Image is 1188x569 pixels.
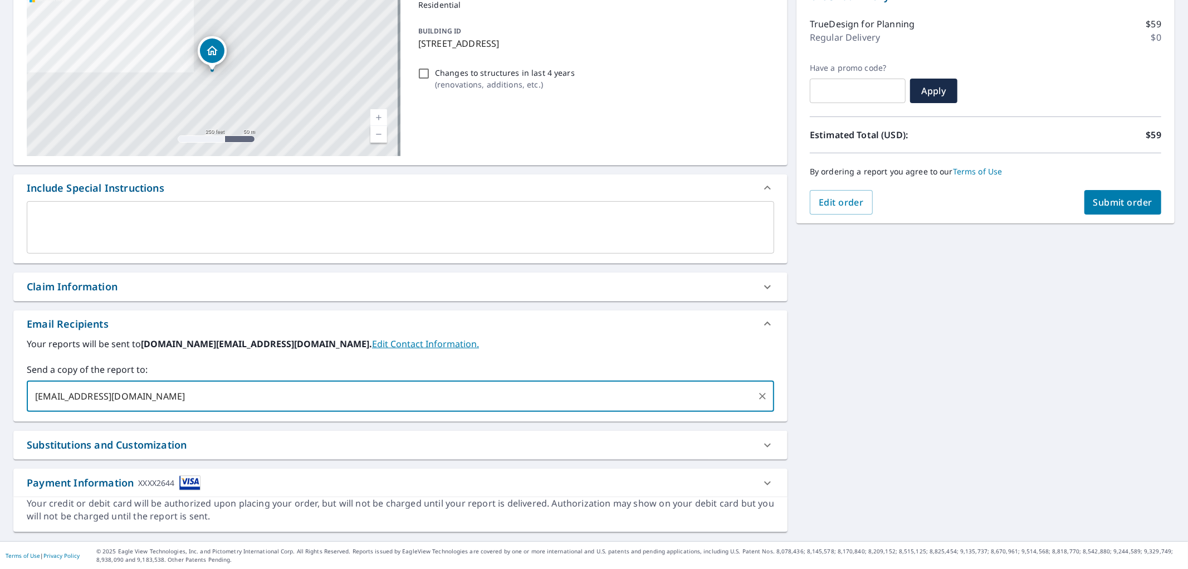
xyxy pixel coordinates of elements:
[27,181,164,196] div: Include Special Instructions
[755,388,770,404] button: Clear
[919,85,949,97] span: Apply
[6,552,80,559] p: |
[810,31,880,44] p: Regular Delivery
[418,26,461,36] p: BUILDING ID
[810,63,906,73] label: Have a promo code?
[372,338,479,350] a: EditContactInfo
[810,167,1161,177] p: By ordering a report you agree to our
[43,552,80,560] a: Privacy Policy
[810,128,986,142] p: Estimated Total (USD):
[13,469,788,497] div: Payment InformationXXXX2644cardImage
[435,79,575,90] p: ( renovations, additions, etc. )
[810,190,873,215] button: Edit order
[435,67,575,79] p: Changes to structures in last 4 years
[27,475,201,490] div: Payment Information
[6,552,40,560] a: Terms of Use
[1146,128,1161,142] p: $59
[810,17,915,31] p: TrueDesign for Planning
[953,166,1003,177] a: Terms of Use
[1151,31,1161,44] p: $0
[1093,196,1153,208] span: Submit order
[27,337,774,351] label: Your reports will be sent to
[198,36,227,71] div: Dropped pin, building 1, Residential property, 14801 Braemar Crescent Way Gaithersburg, MD 20878
[1084,190,1162,215] button: Submit order
[910,79,957,103] button: Apply
[138,475,174,490] div: XXXX2644
[96,547,1182,564] p: © 2025 Eagle View Technologies, Inc. and Pictometry International Corp. All Rights Reserved. Repo...
[27,437,187,453] div: Substitutions and Customization
[141,338,372,350] b: [DOMAIN_NAME][EMAIL_ADDRESS][DOMAIN_NAME].
[370,126,387,143] a: Current Level 17, Zoom Out
[27,279,118,294] div: Claim Information
[27,497,774,523] div: Your credit or debit card will be authorized upon placing your order, but will not be charged unt...
[13,310,788,337] div: Email Recipients
[370,109,387,126] a: Current Level 17, Zoom In
[1146,17,1161,31] p: $59
[13,273,788,301] div: Claim Information
[418,37,770,50] p: [STREET_ADDRESS]
[13,174,788,201] div: Include Special Instructions
[13,431,788,459] div: Substitutions and Customization
[27,317,109,332] div: Email Recipients
[819,196,864,208] span: Edit order
[27,363,774,376] label: Send a copy of the report to:
[179,475,201,490] img: cardImage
